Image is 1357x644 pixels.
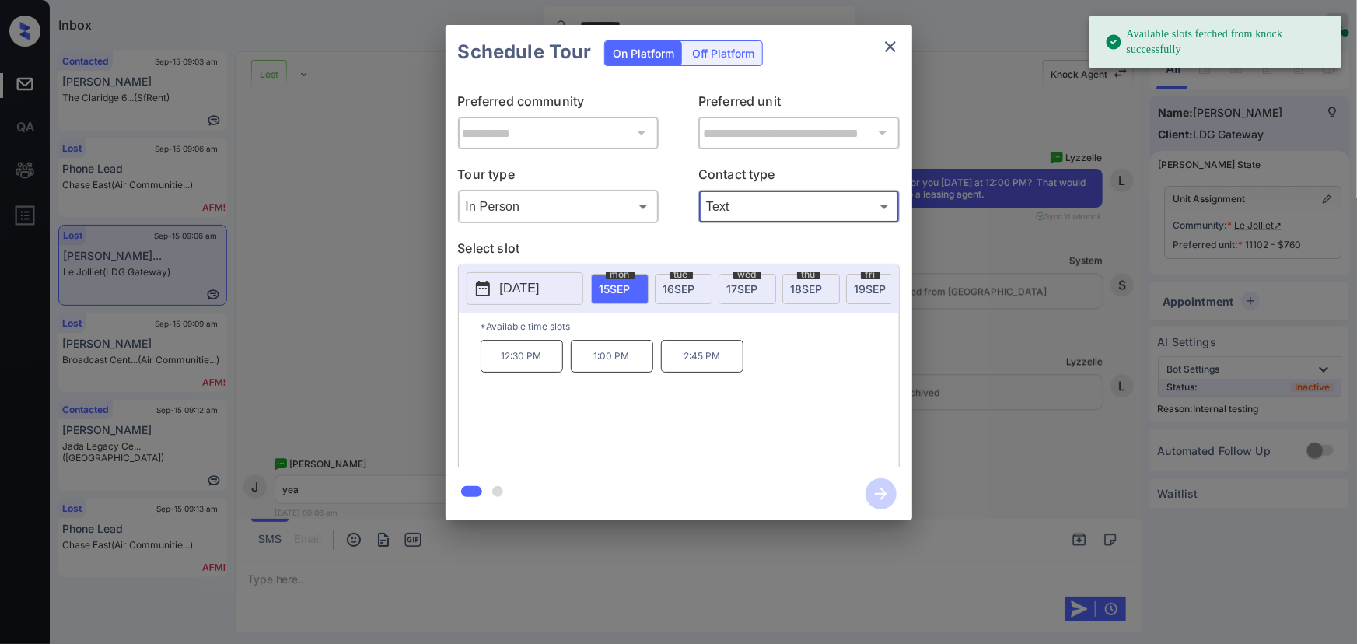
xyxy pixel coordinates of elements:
[782,274,840,304] div: date-select
[500,279,540,298] p: [DATE]
[670,270,693,279] span: tue
[875,31,906,62] button: close
[655,274,712,304] div: date-select
[571,340,653,373] p: 1:00 PM
[605,41,682,65] div: On Platform
[797,270,820,279] span: thu
[462,194,656,219] div: In Person
[684,41,762,65] div: Off Platform
[661,340,743,373] p: 2:45 PM
[856,474,906,514] button: btn-next
[861,270,880,279] span: fri
[458,239,900,264] p: Select slot
[733,270,761,279] span: wed
[698,92,900,117] p: Preferred unit
[846,274,904,304] div: date-select
[663,282,695,296] span: 16 SEP
[481,340,563,373] p: 12:30 PM
[600,282,631,296] span: 15 SEP
[458,92,659,117] p: Preferred community
[702,194,896,219] div: Text
[1105,20,1329,64] div: Available slots fetched from knock successfully
[727,282,758,296] span: 17 SEP
[467,272,583,305] button: [DATE]
[481,313,899,340] p: *Available time slots
[591,274,649,304] div: date-select
[855,282,887,296] span: 19 SEP
[698,165,900,190] p: Contact type
[719,274,776,304] div: date-select
[791,282,823,296] span: 18 SEP
[446,25,604,79] h2: Schedule Tour
[458,165,659,190] p: Tour type
[606,270,635,279] span: mon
